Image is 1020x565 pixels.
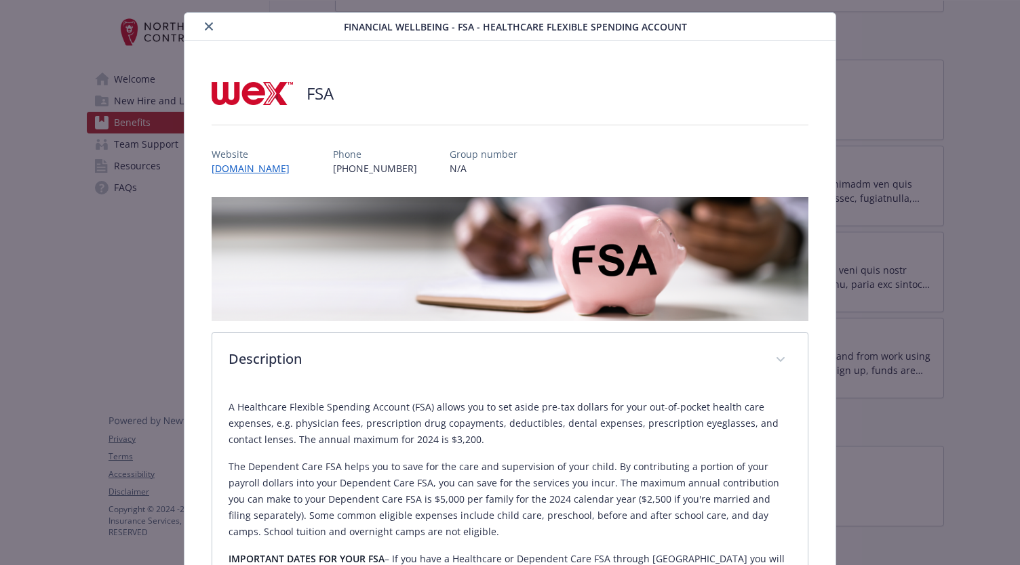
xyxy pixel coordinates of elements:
[212,147,300,161] p: Website
[229,459,792,540] p: The Dependent Care FSA helps you to save for the care and supervision of your child. By contribut...
[344,20,687,34] span: Financial Wellbeing - FSA - Healthcare Flexible Spending Account
[201,18,217,35] button: close
[450,161,517,175] p: N/A
[212,162,300,175] a: [DOMAIN_NAME]
[333,147,417,161] p: Phone
[229,349,760,369] p: Description
[450,147,517,161] p: Group number
[212,333,808,388] div: Description
[212,73,293,114] img: Wex Inc.
[212,197,809,321] img: banner
[229,552,385,565] strong: IMPORTANT DATES FOR YOUR FSA
[333,161,417,175] p: [PHONE_NUMBER]
[229,399,792,448] p: A Healthcare Flexible Spending Account (FSA) allows you to set aside pre-tax dollars for your out...
[307,82,334,105] h2: FSA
